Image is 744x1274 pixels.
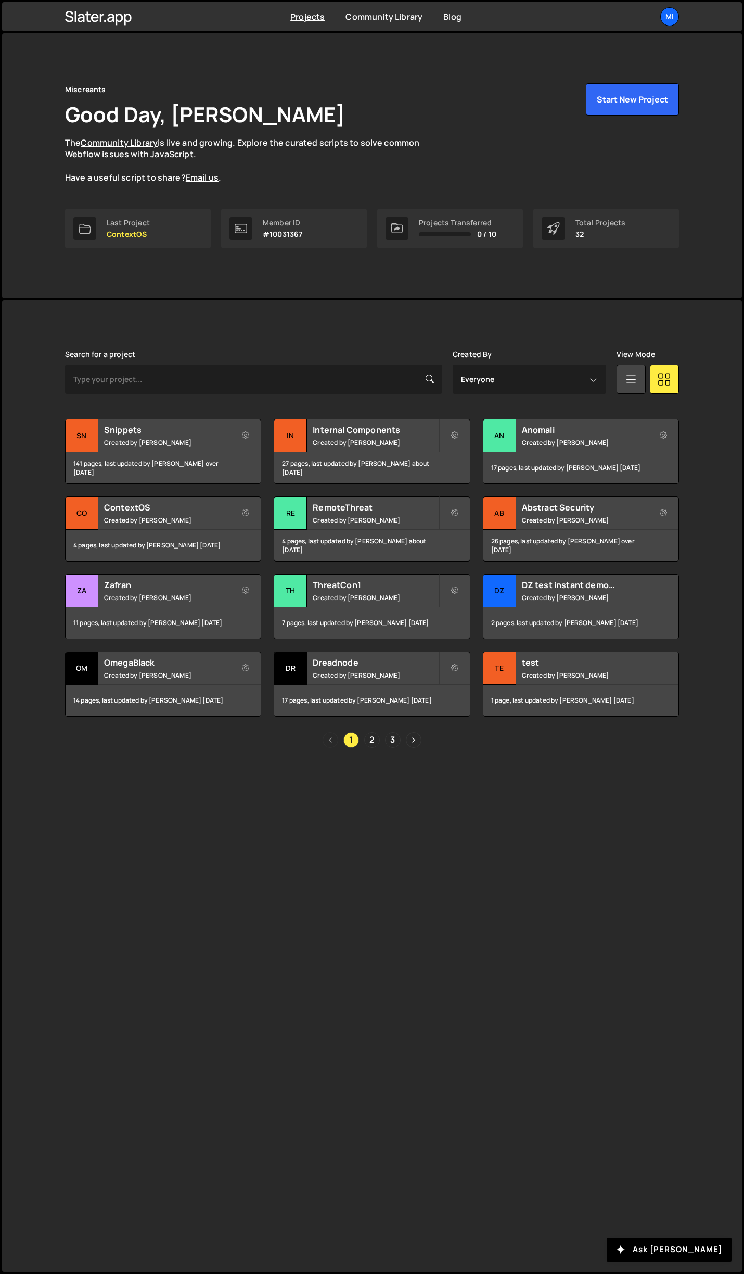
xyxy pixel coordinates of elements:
p: #10031367 [263,230,302,238]
a: DZ DZ test instant demo (delete later) Created by [PERSON_NAME] 2 pages, last updated by [PERSON_... [483,574,679,639]
a: Om OmegaBlack Created by [PERSON_NAME] 14 pages, last updated by [PERSON_NAME] [DATE] [65,652,261,717]
button: Start New Project [586,83,679,116]
small: Created by [PERSON_NAME] [104,593,229,602]
p: ContextOS [107,230,150,238]
a: Dr Dreadnode Created by [PERSON_NAME] 17 pages, last updated by [PERSON_NAME] [DATE] [274,652,470,717]
p: The is live and growing. Explore the curated scripts to solve common Webflow issues with JavaScri... [65,137,440,184]
div: 27 pages, last updated by [PERSON_NAME] about [DATE] [274,452,469,483]
h2: Anomali [522,424,647,436]
h2: Internal Components [313,424,438,436]
a: Co ContextOS Created by [PERSON_NAME] 4 pages, last updated by [PERSON_NAME] [DATE] [65,496,261,562]
a: Community Library [81,137,158,148]
a: Th ThreatCon1 Created by [PERSON_NAME] 7 pages, last updated by [PERSON_NAME] [DATE] [274,574,470,639]
a: Za Zafran Created by [PERSON_NAME] 11 pages, last updated by [PERSON_NAME] [DATE] [65,574,261,639]
div: Sn [66,419,98,452]
small: Created by [PERSON_NAME] [522,671,647,680]
a: Page 3 [385,732,401,748]
a: Email us [186,172,219,183]
div: 4 pages, last updated by [PERSON_NAME] [DATE] [66,530,261,561]
div: Dr [274,652,307,685]
h1: Good Day, [PERSON_NAME] [65,100,345,129]
h2: ContextOS [104,502,229,513]
div: 17 pages, last updated by [PERSON_NAME] [DATE] [274,685,469,716]
small: Created by [PERSON_NAME] [522,438,647,447]
a: Next page [406,732,421,748]
h2: Zafran [104,579,229,591]
div: 2 pages, last updated by [PERSON_NAME] [DATE] [483,607,678,639]
h2: RemoteThreat [313,502,438,513]
a: Ab Abstract Security Created by [PERSON_NAME] 26 pages, last updated by [PERSON_NAME] over [DATE] [483,496,679,562]
a: Sn Snippets Created by [PERSON_NAME] 141 pages, last updated by [PERSON_NAME] over [DATE] [65,419,261,484]
div: Total Projects [575,219,625,227]
small: Created by [PERSON_NAME] [522,593,647,602]
h2: Dreadnode [313,657,438,668]
small: Created by [PERSON_NAME] [104,516,229,525]
div: Last Project [107,219,150,227]
a: Last Project ContextOS [65,209,211,248]
small: Created by [PERSON_NAME] [313,593,438,602]
div: 7 pages, last updated by [PERSON_NAME] [DATE] [274,607,469,639]
div: Om [66,652,98,685]
div: 11 pages, last updated by [PERSON_NAME] [DATE] [66,607,261,639]
div: 17 pages, last updated by [PERSON_NAME] [DATE] [483,452,678,483]
a: Community Library [345,11,422,22]
div: An [483,419,516,452]
div: Co [66,497,98,530]
div: 26 pages, last updated by [PERSON_NAME] over [DATE] [483,530,678,561]
h2: Snippets [104,424,229,436]
div: Ab [483,497,516,530]
div: te [483,652,516,685]
h2: test [522,657,647,668]
div: Za [66,575,98,607]
div: Th [274,575,307,607]
div: 14 pages, last updated by [PERSON_NAME] [DATE] [66,685,261,716]
h2: ThreatCon1 [313,579,438,591]
a: Projects [290,11,325,22]
small: Created by [PERSON_NAME] [522,516,647,525]
a: Page 2 [364,732,380,748]
h2: Abstract Security [522,502,647,513]
span: 0 / 10 [477,230,496,238]
a: In Internal Components Created by [PERSON_NAME] 27 pages, last updated by [PERSON_NAME] about [DATE] [274,419,470,484]
div: Pagination [65,732,679,748]
div: In [274,419,307,452]
a: Blog [443,11,461,22]
div: DZ [483,575,516,607]
button: Ask [PERSON_NAME] [607,1238,732,1262]
a: Mi [660,7,679,26]
h2: OmegaBlack [104,657,229,668]
div: Member ID [263,219,302,227]
input: Type your project... [65,365,442,394]
div: Projects Transferred [419,219,496,227]
small: Created by [PERSON_NAME] [313,671,438,680]
label: View Mode [617,350,655,359]
label: Created By [453,350,492,359]
a: te test Created by [PERSON_NAME] 1 page, last updated by [PERSON_NAME] [DATE] [483,652,679,717]
small: Created by [PERSON_NAME] [104,438,229,447]
div: 4 pages, last updated by [PERSON_NAME] about [DATE] [274,530,469,561]
small: Created by [PERSON_NAME] [313,438,438,447]
div: 141 pages, last updated by [PERSON_NAME] over [DATE] [66,452,261,483]
div: Re [274,497,307,530]
div: 1 page, last updated by [PERSON_NAME] [DATE] [483,685,678,716]
label: Search for a project [65,350,135,359]
h2: DZ test instant demo (delete later) [522,579,647,591]
p: 32 [575,230,625,238]
a: Re RemoteThreat Created by [PERSON_NAME] 4 pages, last updated by [PERSON_NAME] about [DATE] [274,496,470,562]
a: An Anomali Created by [PERSON_NAME] 17 pages, last updated by [PERSON_NAME] [DATE] [483,419,679,484]
div: Miscreants [65,83,106,96]
small: Created by [PERSON_NAME] [313,516,438,525]
small: Created by [PERSON_NAME] [104,671,229,680]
